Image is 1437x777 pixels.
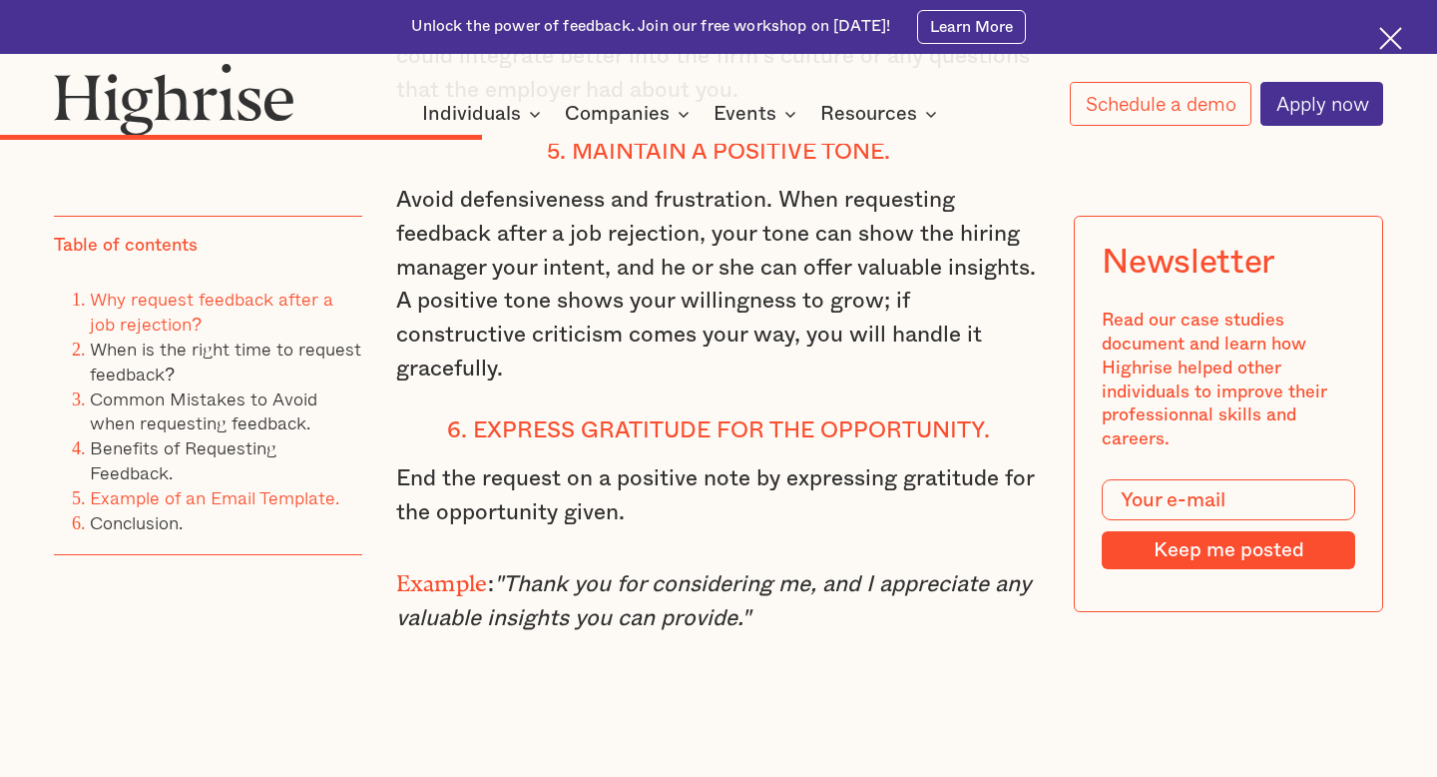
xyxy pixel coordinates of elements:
p: End the request on a positive note by expressing gratitude for the opportunity given. [396,462,1042,530]
a: Conclusion. [90,509,183,537]
div: Resources [820,102,917,126]
img: Cross icon [1379,27,1402,50]
em: "Thank you for considering me, and I appreciate any valuable insights you can provide." [396,573,1031,629]
div: Table of contents [54,235,198,259]
a: Schedule a demo [1070,82,1250,126]
input: Your e-mail [1103,480,1355,521]
p: : [396,561,1042,636]
p: Avoid defensiveness and frustration. When requesting feedback after a job rejection, your tone ca... [396,184,1042,387]
div: Events [714,102,802,126]
div: Unlock the power of feedback. Join our free workshop on [DATE]! [411,16,890,37]
input: Keep me posted [1103,532,1355,570]
a: Common Mistakes to Avoid when requesting feedback. [90,385,317,437]
a: Why request feedback after a job rejection? [90,285,333,338]
div: Read our case studies document and learn how Highrise helped other individuals to improve their p... [1103,310,1355,453]
a: Apply now [1260,82,1383,126]
h4: 5. Maintain a positive tone. [396,139,1042,166]
a: When is the right time to request feedback? [90,335,361,388]
a: Benefits of Requesting Feedback. [90,434,276,487]
div: Companies [565,102,670,126]
h4: 6. Express gratitude for the opportunity. [396,417,1042,444]
div: Individuals [422,102,547,126]
div: Individuals [422,102,521,126]
a: Learn More [917,10,1025,45]
a: Example of an Email Template. [90,484,339,512]
div: Newsletter [1103,244,1276,283]
div: Events [714,102,776,126]
img: Highrise logo [54,63,294,136]
div: Companies [565,102,696,126]
div: Resources [820,102,943,126]
strong: Example [396,570,488,585]
form: Modal Form [1103,480,1355,570]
